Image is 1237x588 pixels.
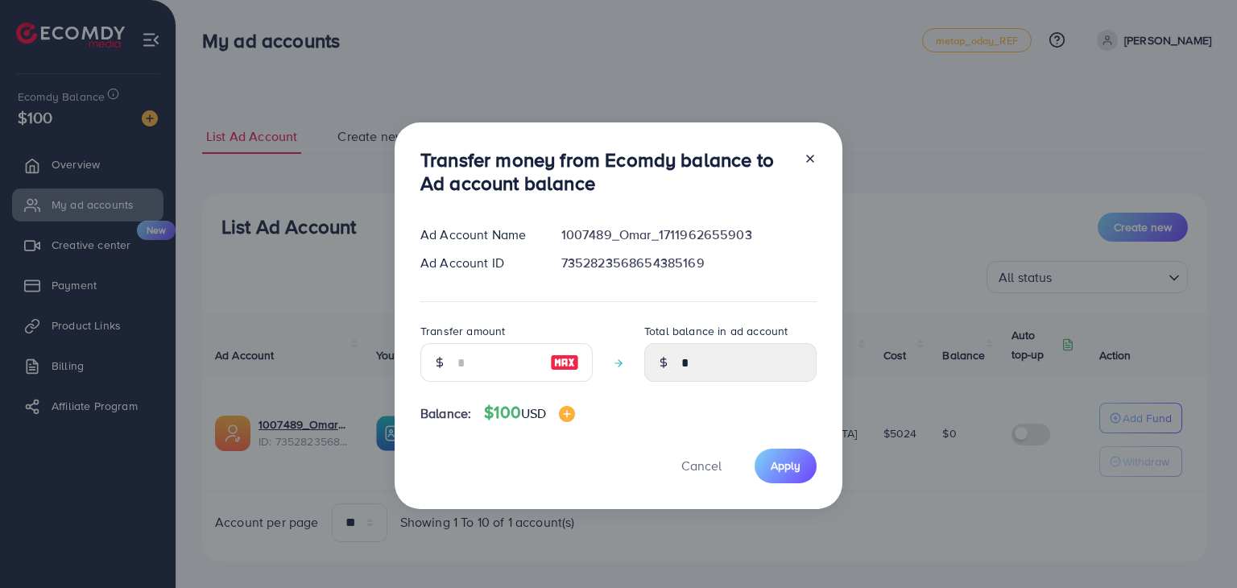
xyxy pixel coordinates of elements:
div: Ad Account ID [408,254,548,272]
span: USD [521,404,546,422]
span: Apply [771,458,801,474]
h4: $100 [484,403,575,423]
div: 1007489_Omar_1711962655903 [548,226,829,244]
button: Apply [755,449,817,483]
button: Cancel [661,449,742,483]
div: Ad Account Name [408,226,548,244]
span: Cancel [681,457,722,474]
label: Transfer amount [420,323,505,339]
div: 7352823568654385169 [548,254,829,272]
h3: Transfer money from Ecomdy balance to Ad account balance [420,148,791,195]
span: Balance: [420,404,471,423]
img: image [559,406,575,422]
label: Total balance in ad account [644,323,788,339]
img: image [550,353,579,372]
